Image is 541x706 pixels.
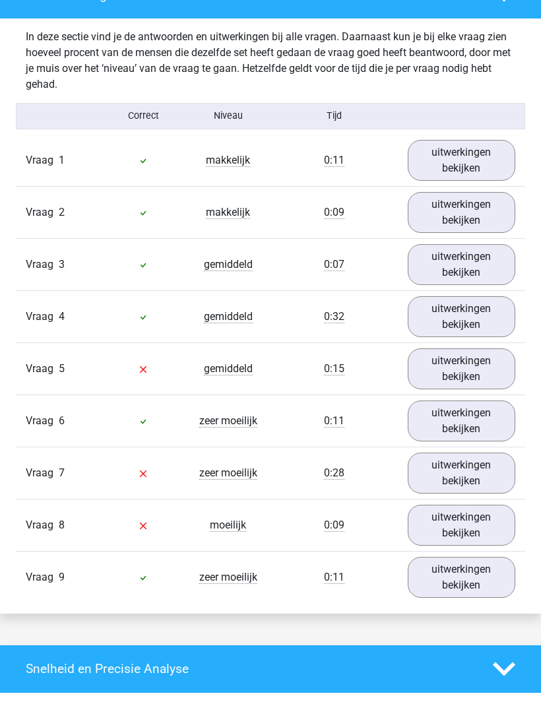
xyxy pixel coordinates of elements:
[59,466,65,479] span: 7
[204,362,253,375] span: gemiddeld
[101,109,185,123] div: Correct
[26,661,473,676] h4: Snelheid en Precisie Analyse
[59,154,65,166] span: 1
[324,571,344,584] span: 0:11
[199,571,257,584] span: zeer moeilijk
[26,569,59,585] span: Vraag
[324,519,344,532] span: 0:09
[270,109,398,123] div: Tijd
[324,362,344,375] span: 0:15
[59,310,65,323] span: 4
[408,505,515,546] a: uitwerkingen bekijken
[324,206,344,219] span: 0:09
[26,257,59,273] span: Vraag
[59,206,65,218] span: 2
[16,29,525,92] div: In deze sectie vind je de antwoorden en uitwerkingen bij alle vragen. Daarnaast kun je bij elke v...
[206,206,250,219] span: makkelijk
[408,401,515,441] a: uitwerkingen bekijken
[26,205,59,220] span: Vraag
[324,258,344,271] span: 0:07
[408,348,515,389] a: uitwerkingen bekijken
[59,519,65,531] span: 8
[408,453,515,494] a: uitwerkingen bekijken
[59,571,65,583] span: 9
[408,192,515,233] a: uitwerkingen bekijken
[204,310,253,323] span: gemiddeld
[199,466,257,480] span: zeer moeilijk
[186,109,270,123] div: Niveau
[59,258,65,271] span: 3
[26,413,59,429] span: Vraag
[206,154,250,167] span: makkelijk
[324,154,344,167] span: 0:11
[26,465,59,481] span: Vraag
[408,296,515,337] a: uitwerkingen bekijken
[324,414,344,428] span: 0:11
[26,309,59,325] span: Vraag
[204,258,253,271] span: gemiddeld
[199,414,257,428] span: zeer moeilijk
[408,557,515,598] a: uitwerkingen bekijken
[324,310,344,323] span: 0:32
[26,517,59,533] span: Vraag
[408,140,515,181] a: uitwerkingen bekijken
[59,414,65,427] span: 6
[408,244,515,285] a: uitwerkingen bekijken
[210,519,246,532] span: moeilijk
[26,361,59,377] span: Vraag
[324,466,344,480] span: 0:28
[59,362,65,375] span: 5
[26,152,59,168] span: Vraag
